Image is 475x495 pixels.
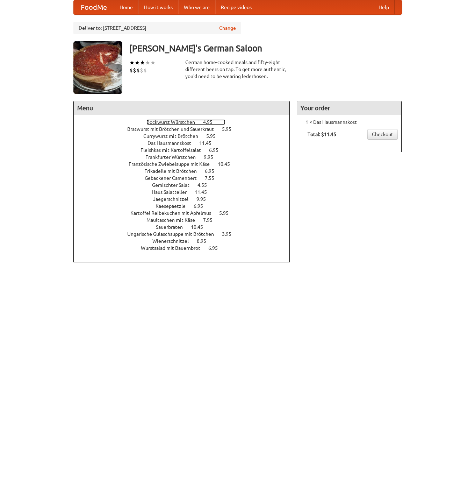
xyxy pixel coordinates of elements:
[143,66,147,74] li: $
[73,41,122,94] img: angular.jpg
[301,119,398,126] li: 1 × Das Hausmannskost
[218,161,237,167] span: 10.45
[140,59,145,66] li: ★
[127,231,244,237] a: Ungarische Gulaschsuppe mit Brötchen 3.95
[145,175,204,181] span: Gebackener Camenbert
[204,154,220,160] span: 9.95
[127,126,221,132] span: Bratwurst mit Brötchen und Sauerkraut
[141,245,207,251] span: Wurstsalad mit Bauernbrot
[205,175,221,181] span: 7.55
[136,66,140,74] li: $
[130,210,242,216] a: Kartoffel Reibekuchen mit Apfelmus 5.95
[222,231,238,237] span: 3.95
[185,59,290,80] div: German home-cooked meals and fifty-eight different beers on tap. To get more authentic, you'd nee...
[141,245,231,251] a: Wurstsalad mit Bauernbrot 6.95
[219,210,236,216] span: 5.95
[141,147,208,153] span: Fleishkas mit Kartoffelsalat
[156,224,216,230] a: Sauerbraten 10.45
[150,59,156,66] li: ★
[114,0,138,14] a: Home
[73,22,241,34] div: Deliver to: [STREET_ADDRESS]
[130,210,218,216] span: Kartoffel Reibekuchen mit Apfelmus
[153,196,219,202] a: Jaegerschnitzel 9.95
[153,196,195,202] span: Jaegerschnitzel
[208,245,225,251] span: 6.95
[367,129,398,140] a: Checkout
[143,133,205,139] span: Currywurst mit Brötchen
[146,119,202,125] span: Bockwurst Würstchen
[144,168,204,174] span: Frikadelle mit Brötchen
[215,0,257,14] a: Recipe videos
[152,238,219,244] a: Wienerschnitzel 8.95
[156,224,190,230] span: Sauerbraten
[199,140,218,146] span: 11.45
[222,126,238,132] span: 5.95
[152,182,196,188] span: Gemischter Salat
[197,182,214,188] span: 4.55
[156,203,216,209] a: Kaesepaetzle 6.95
[297,101,401,115] h4: Your order
[152,182,220,188] a: Gemischter Salat 4.55
[145,154,203,160] span: Frankfurter Würstchen
[206,133,223,139] span: 5.95
[219,24,236,31] a: Change
[129,161,217,167] span: Französische Zwiebelsuppe mit Käse
[146,119,225,125] a: Bockwurst Würstchen 4.95
[144,168,227,174] a: Frikadelle mit Brötchen 6.95
[74,101,290,115] h4: Menu
[140,66,143,74] li: $
[205,168,221,174] span: 6.95
[197,238,213,244] span: 8.95
[127,231,221,237] span: Ungarische Gulaschsuppe mit Brötchen
[209,147,225,153] span: 6.95
[308,132,336,137] b: Total: $11.45
[145,59,150,66] li: ★
[129,41,402,55] h3: [PERSON_NAME]'s German Saloon
[203,119,219,125] span: 4.95
[147,140,224,146] a: Das Hausmannskost 11.45
[143,133,229,139] a: Currywurst mit Brötchen 5.95
[152,189,194,195] span: Haus Salatteller
[191,224,210,230] span: 10.45
[156,203,193,209] span: Kaesepaetzle
[146,217,202,223] span: Maultaschen mit Käse
[147,140,198,146] span: Das Hausmannskost
[141,147,231,153] a: Fleishkas mit Kartoffelsalat 6.95
[129,66,133,74] li: $
[129,59,135,66] li: ★
[133,66,136,74] li: $
[196,196,213,202] span: 9.95
[178,0,215,14] a: Who we are
[146,217,225,223] a: Maultaschen mit Käse 7.95
[152,189,220,195] a: Haus Salatteller 11.45
[138,0,178,14] a: How it works
[74,0,114,14] a: FoodMe
[127,126,244,132] a: Bratwurst mit Brötchen und Sauerkraut 5.95
[203,217,219,223] span: 7.95
[145,154,226,160] a: Frankfurter Würstchen 9.95
[194,203,210,209] span: 6.95
[135,59,140,66] li: ★
[145,175,227,181] a: Gebackener Camenbert 7.55
[129,161,243,167] a: Französische Zwiebelsuppe mit Käse 10.45
[152,238,196,244] span: Wienerschnitzel
[373,0,395,14] a: Help
[195,189,214,195] span: 11.45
